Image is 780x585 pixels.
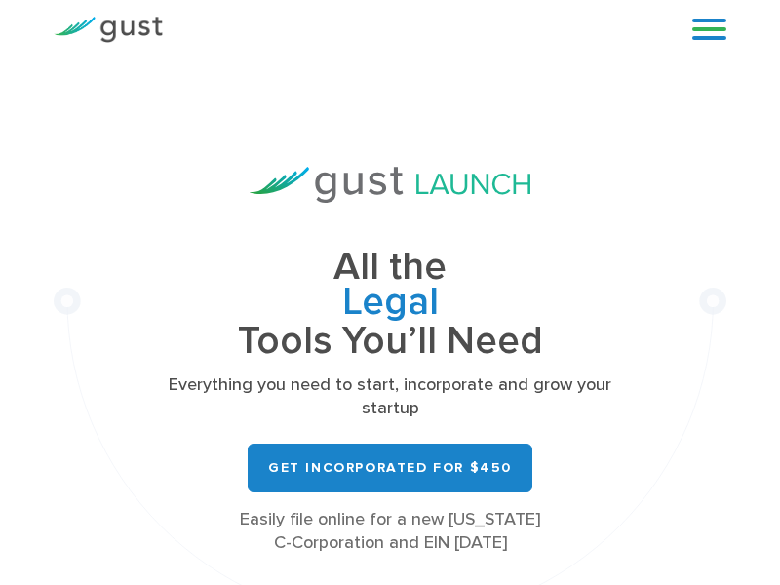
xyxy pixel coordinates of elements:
p: Everything you need to start, incorporate and grow your startup [155,373,626,420]
h1: All the Tools You’ll Need [155,250,626,360]
div: Easily file online for a new [US_STATE] C-Corporation and EIN [DATE] [155,508,626,555]
img: Gust Launch Logo [250,167,530,203]
img: Gust Logo [54,17,163,43]
a: Get Incorporated for $450 [248,444,532,492]
span: Legal [155,285,626,324]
